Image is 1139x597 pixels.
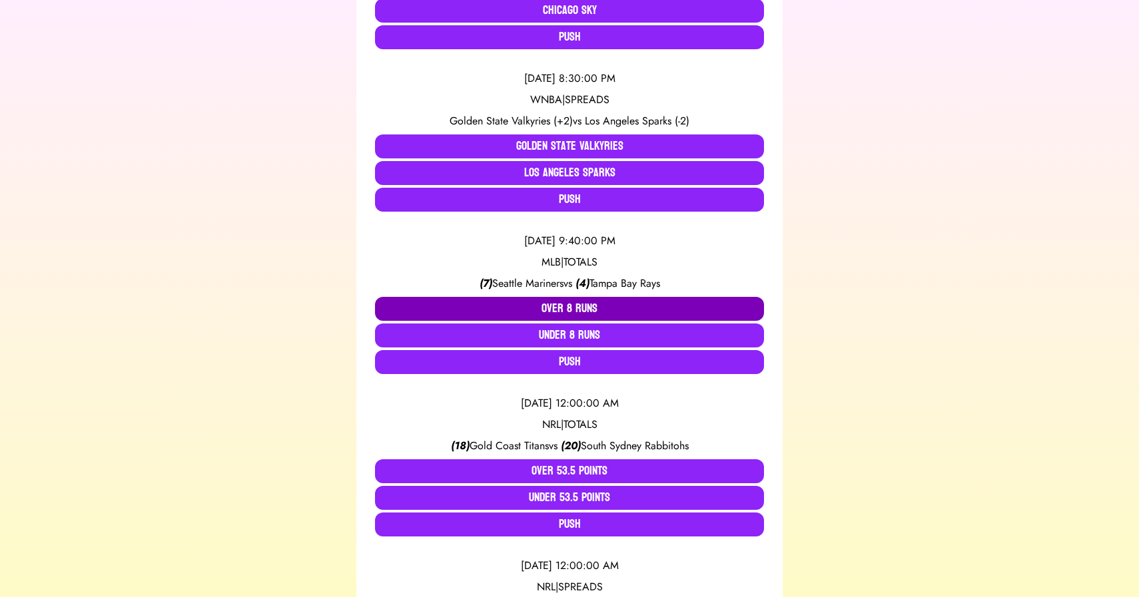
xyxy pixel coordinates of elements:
div: NRL | SPREADS [375,579,764,595]
span: Golden State Valkyries (+2) [450,113,573,128]
span: ( 4 ) [575,276,589,291]
button: Over 53.5 Points [375,459,764,483]
div: [DATE] 8:30:00 PM [375,71,764,87]
span: ( 7 ) [480,276,492,291]
span: Los Angeles Sparks (-2) [585,113,689,128]
div: MLB | TOTALS [375,254,764,270]
div: [DATE] 12:00:00 AM [375,558,764,574]
div: [DATE] 12:00:00 AM [375,395,764,411]
button: Push [375,350,764,374]
span: ( 18 ) [451,438,470,453]
div: vs [375,276,764,292]
button: Push [375,512,764,536]
button: Golden State Valkyries [375,134,764,158]
span: Gold Coast Titans [470,438,549,453]
div: vs [375,438,764,454]
button: Under 53.5 Points [375,486,764,510]
button: Los Angeles Sparks [375,161,764,185]
div: WNBA | SPREADS [375,92,764,108]
span: Tampa Bay Rays [589,276,660,291]
button: Under 8 Runs [375,323,764,347]
span: Seattle Mariners [492,276,564,291]
div: [DATE] 9:40:00 PM [375,233,764,249]
button: Push [375,188,764,212]
span: ( 20 ) [561,438,581,453]
button: Over 8 Runs [375,297,764,321]
button: Push [375,25,764,49]
div: vs [375,113,764,129]
div: NRL | TOTALS [375,417,764,433]
span: South Sydney Rabbitohs [581,438,689,453]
